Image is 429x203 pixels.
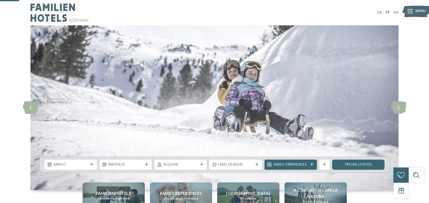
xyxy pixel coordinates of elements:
a: DE [377,10,382,15]
span: Arrivo [53,162,88,168]
span: Partenza [108,162,143,168]
span: [GEOGRAPHIC_DATA] [226,190,270,197]
span: Family experiences [160,190,202,197]
a: EN [394,10,399,15]
span: Regione [163,162,198,168]
span: Panoramica degli hotel [97,197,130,201]
span: Una vacanza su misura [164,197,198,201]
a: trova l’hotel [332,160,385,170]
a: IT [386,10,390,15]
span: Family Experiences [273,162,308,168]
span: I miei desideri [218,162,253,168]
span: A contatto con la natura [287,187,344,200]
span: Familienhotels [96,190,131,197]
span: Da scoprire [240,197,256,201]
img: Piste da slittino in Alto Adige: divertimento a non finire [30,25,399,190]
span: Menu [415,9,426,14]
